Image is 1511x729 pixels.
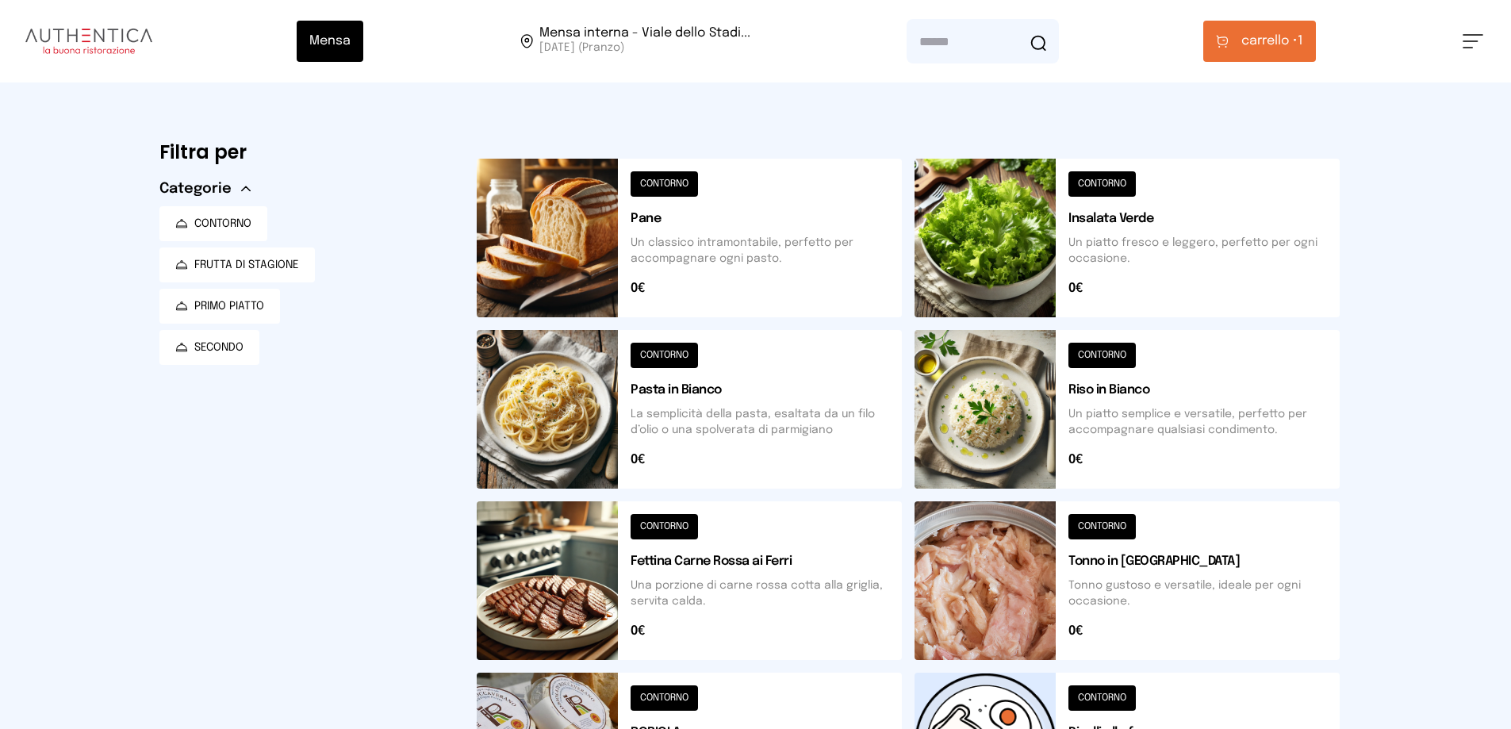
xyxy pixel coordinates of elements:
[159,178,232,200] span: Categorie
[1203,21,1316,62] button: carrello •1
[297,21,363,62] button: Mensa
[539,40,750,56] span: [DATE] (Pranzo)
[159,330,259,365] button: SECONDO
[1241,32,1303,51] span: 1
[159,178,251,200] button: Categorie
[1241,32,1298,51] span: carrello •
[194,257,299,273] span: FRUTTA DI STAGIONE
[25,29,152,54] img: logo.8f33a47.png
[539,27,750,56] span: Viale dello Stadio, 77, 05100 Terni TR, Italia
[159,289,280,324] button: PRIMO PIATTO
[194,298,264,314] span: PRIMO PIATTO
[159,247,315,282] button: FRUTTA DI STAGIONE
[159,206,267,241] button: CONTORNO
[194,216,251,232] span: CONTORNO
[194,340,244,355] span: SECONDO
[159,140,451,165] h6: Filtra per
